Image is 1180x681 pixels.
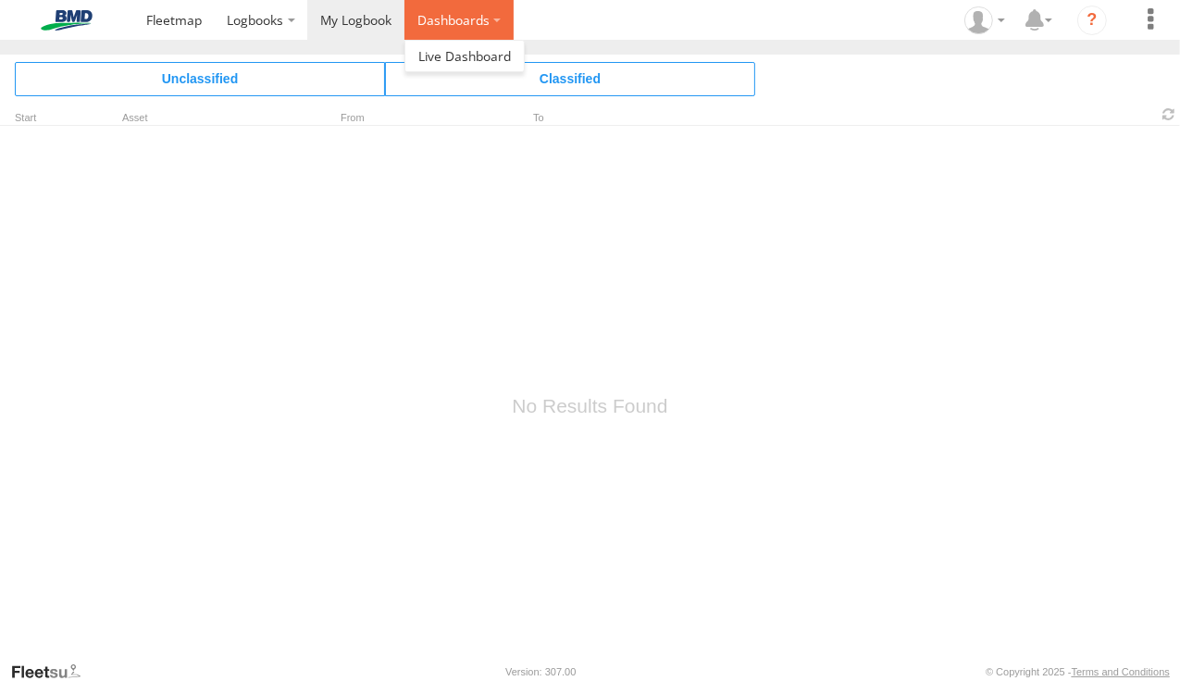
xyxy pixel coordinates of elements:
span: Click to view Unclassified Trips [15,62,385,95]
span: Refresh [1158,105,1180,123]
img: bmd-logo.svg [19,10,115,31]
i: ? [1077,6,1107,35]
div: To [507,114,692,123]
div: From [315,114,500,123]
div: Click to Sort [15,114,70,123]
div: Asset [122,114,307,123]
div: Version: 307.00 [505,666,576,677]
a: Visit our Website [10,662,95,681]
span: Click to view Classified Trips [385,62,755,95]
a: Terms and Conditions [1072,666,1170,677]
div: © Copyright 2025 - [986,666,1170,677]
div: Kenneth Bidgood [958,6,1012,34]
